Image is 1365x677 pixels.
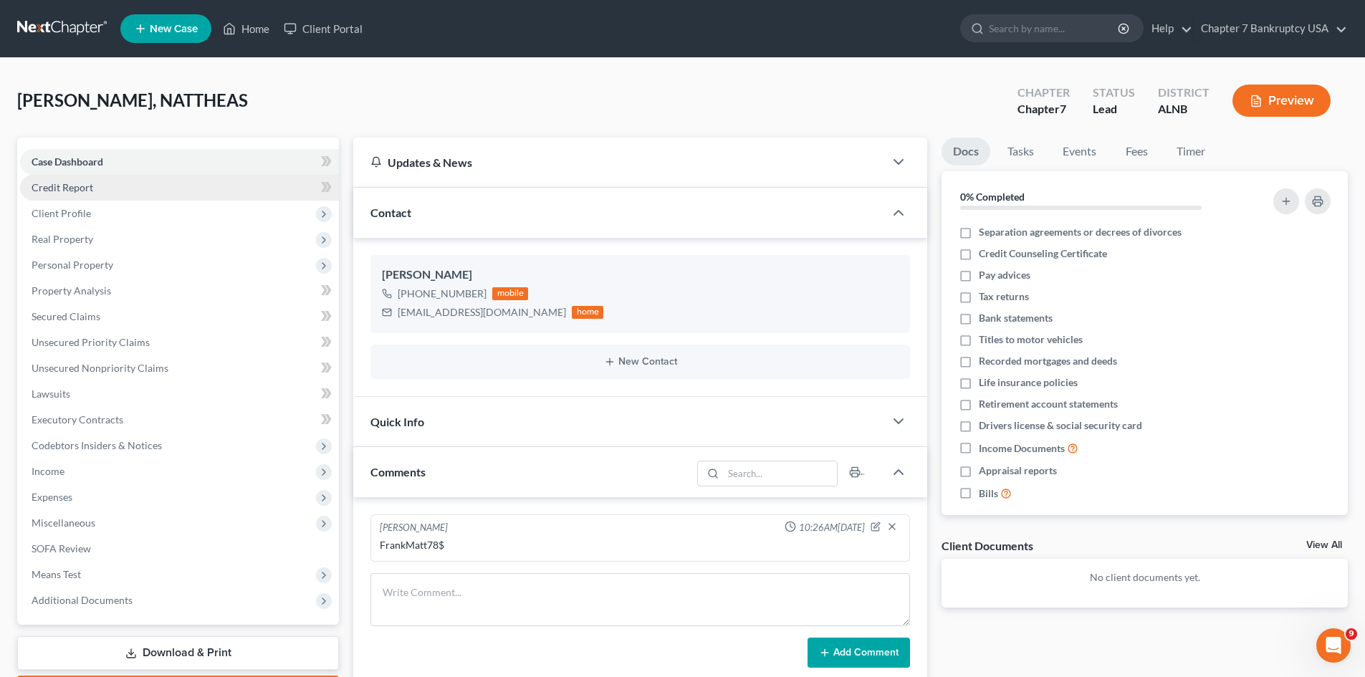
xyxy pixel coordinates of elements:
[32,310,100,322] span: Secured Claims
[1306,540,1342,550] a: View All
[979,418,1142,433] span: Drivers license & social security card
[17,636,339,670] a: Download & Print
[32,542,91,554] span: SOFA Review
[216,16,277,42] a: Home
[20,149,339,175] a: Case Dashboard
[1346,628,1357,640] span: 9
[942,138,990,165] a: Docs
[1093,85,1135,101] div: Status
[32,517,95,529] span: Miscellaneous
[979,225,1182,239] span: Separation agreements or decrees of divorces
[979,332,1083,347] span: Titles to motor vehicles
[20,381,339,407] a: Lawsuits
[370,465,426,479] span: Comments
[382,267,899,284] div: [PERSON_NAME]
[32,568,81,580] span: Means Test
[370,155,867,170] div: Updates & News
[979,486,998,501] span: Bills
[32,336,150,348] span: Unsecured Priority Claims
[979,464,1057,478] span: Appraisal reports
[572,306,603,319] div: home
[1093,101,1135,117] div: Lead
[32,181,93,193] span: Credit Report
[989,15,1120,42] input: Search by name...
[1316,628,1351,663] iframe: Intercom live chat
[942,538,1033,553] div: Client Documents
[960,191,1025,203] strong: 0% Completed
[20,330,339,355] a: Unsecured Priority Claims
[996,138,1045,165] a: Tasks
[979,397,1118,411] span: Retirement account statements
[979,375,1078,390] span: Life insurance policies
[20,407,339,433] a: Executory Contracts
[32,465,64,477] span: Income
[979,441,1065,456] span: Income Documents
[32,491,72,503] span: Expenses
[1165,138,1217,165] a: Timer
[1017,101,1070,117] div: Chapter
[979,268,1030,282] span: Pay advices
[398,287,487,301] div: [PHONE_NUMBER]
[1158,85,1210,101] div: District
[20,355,339,381] a: Unsecured Nonpriority Claims
[380,521,448,535] div: [PERSON_NAME]
[979,289,1029,304] span: Tax returns
[32,259,113,271] span: Personal Property
[32,284,111,297] span: Property Analysis
[380,538,901,552] div: FrankMatt78$
[1144,16,1192,42] a: Help
[1060,102,1066,115] span: 7
[382,356,899,368] button: New Contact
[953,570,1336,585] p: No client documents yet.
[20,278,339,304] a: Property Analysis
[150,24,198,34] span: New Case
[370,415,424,428] span: Quick Info
[492,287,528,300] div: mobile
[799,521,865,534] span: 10:26AM[DATE]
[979,246,1107,261] span: Credit Counseling Certificate
[979,354,1117,368] span: Recorded mortgages and deeds
[32,207,91,219] span: Client Profile
[1194,16,1347,42] a: Chapter 7 Bankruptcy USA
[398,305,566,320] div: [EMAIL_ADDRESS][DOMAIN_NAME]
[724,461,838,486] input: Search...
[32,155,103,168] span: Case Dashboard
[20,304,339,330] a: Secured Claims
[32,439,162,451] span: Codebtors Insiders & Notices
[979,311,1053,325] span: Bank statements
[1017,85,1070,101] div: Chapter
[1051,138,1108,165] a: Events
[20,536,339,562] a: SOFA Review
[808,638,910,668] button: Add Comment
[370,206,411,219] span: Contact
[32,413,123,426] span: Executory Contracts
[20,175,339,201] a: Credit Report
[32,388,70,400] span: Lawsuits
[1113,138,1159,165] a: Fees
[32,594,133,606] span: Additional Documents
[32,362,168,374] span: Unsecured Nonpriority Claims
[1158,101,1210,117] div: ALNB
[17,90,248,110] span: [PERSON_NAME], NATTHEAS
[32,233,93,245] span: Real Property
[1232,85,1331,117] button: Preview
[277,16,370,42] a: Client Portal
